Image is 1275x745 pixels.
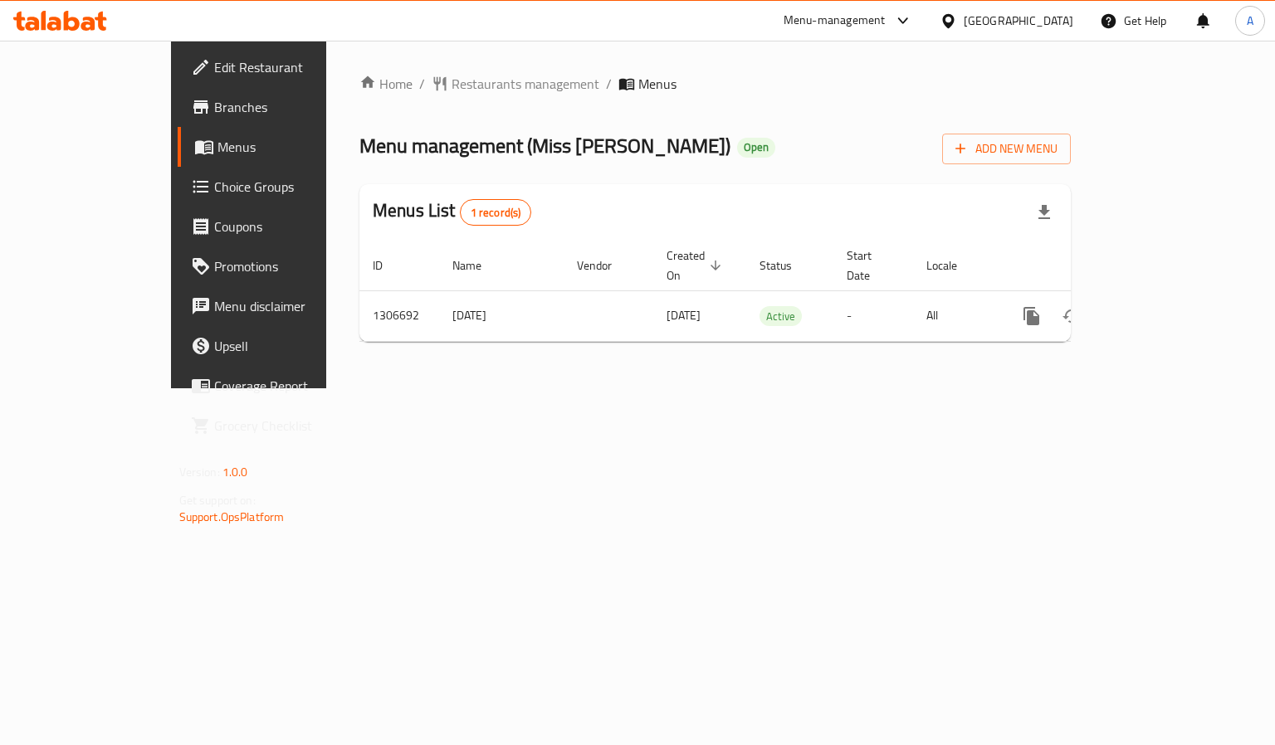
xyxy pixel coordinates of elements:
[359,127,730,164] span: Menu management ( Miss [PERSON_NAME] )
[460,199,532,226] div: Total records count
[373,256,404,275] span: ID
[606,74,612,94] li: /
[178,366,384,406] a: Coverage Report
[178,167,384,207] a: Choice Groups
[214,57,371,77] span: Edit Restaurant
[222,461,248,483] span: 1.0.0
[955,139,1058,159] span: Add New Menu
[179,506,285,528] a: Support.OpsPlatform
[178,47,384,87] a: Edit Restaurant
[847,246,893,285] span: Start Date
[359,74,413,94] a: Home
[452,256,503,275] span: Name
[913,290,999,341] td: All
[1012,296,1052,336] button: more
[178,286,384,326] a: Menu disclaimer
[638,74,677,94] span: Menus
[214,336,371,356] span: Upsell
[667,304,701,326] span: [DATE]
[999,241,1185,291] th: Actions
[214,217,371,236] span: Coupons
[760,307,802,326] span: Active
[214,97,371,117] span: Branches
[432,74,599,94] a: Restaurants management
[179,489,256,511] span: Get support on:
[178,87,384,127] a: Branches
[1024,192,1064,232] div: Export file
[784,11,886,31] div: Menu-management
[452,74,599,94] span: Restaurants management
[737,140,775,154] span: Open
[942,134,1071,164] button: Add New Menu
[760,256,813,275] span: Status
[439,290,564,341] td: [DATE]
[214,296,371,316] span: Menu disclaimer
[178,246,384,286] a: Promotions
[1052,296,1092,336] button: Change Status
[178,326,384,366] a: Upsell
[737,138,775,158] div: Open
[217,137,371,157] span: Menus
[964,12,1073,30] div: [GEOGRAPHIC_DATA]
[359,241,1185,342] table: enhanced table
[214,256,371,276] span: Promotions
[1247,12,1253,30] span: A
[461,205,531,221] span: 1 record(s)
[359,74,1071,94] nav: breadcrumb
[359,290,439,341] td: 1306692
[833,290,913,341] td: -
[373,198,531,226] h2: Menus List
[178,127,384,167] a: Menus
[667,246,726,285] span: Created On
[926,256,979,275] span: Locale
[214,376,371,396] span: Coverage Report
[760,306,802,326] div: Active
[419,74,425,94] li: /
[577,256,633,275] span: Vendor
[214,416,371,436] span: Grocery Checklist
[178,406,384,446] a: Grocery Checklist
[179,461,220,483] span: Version:
[178,207,384,246] a: Coupons
[214,177,371,197] span: Choice Groups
